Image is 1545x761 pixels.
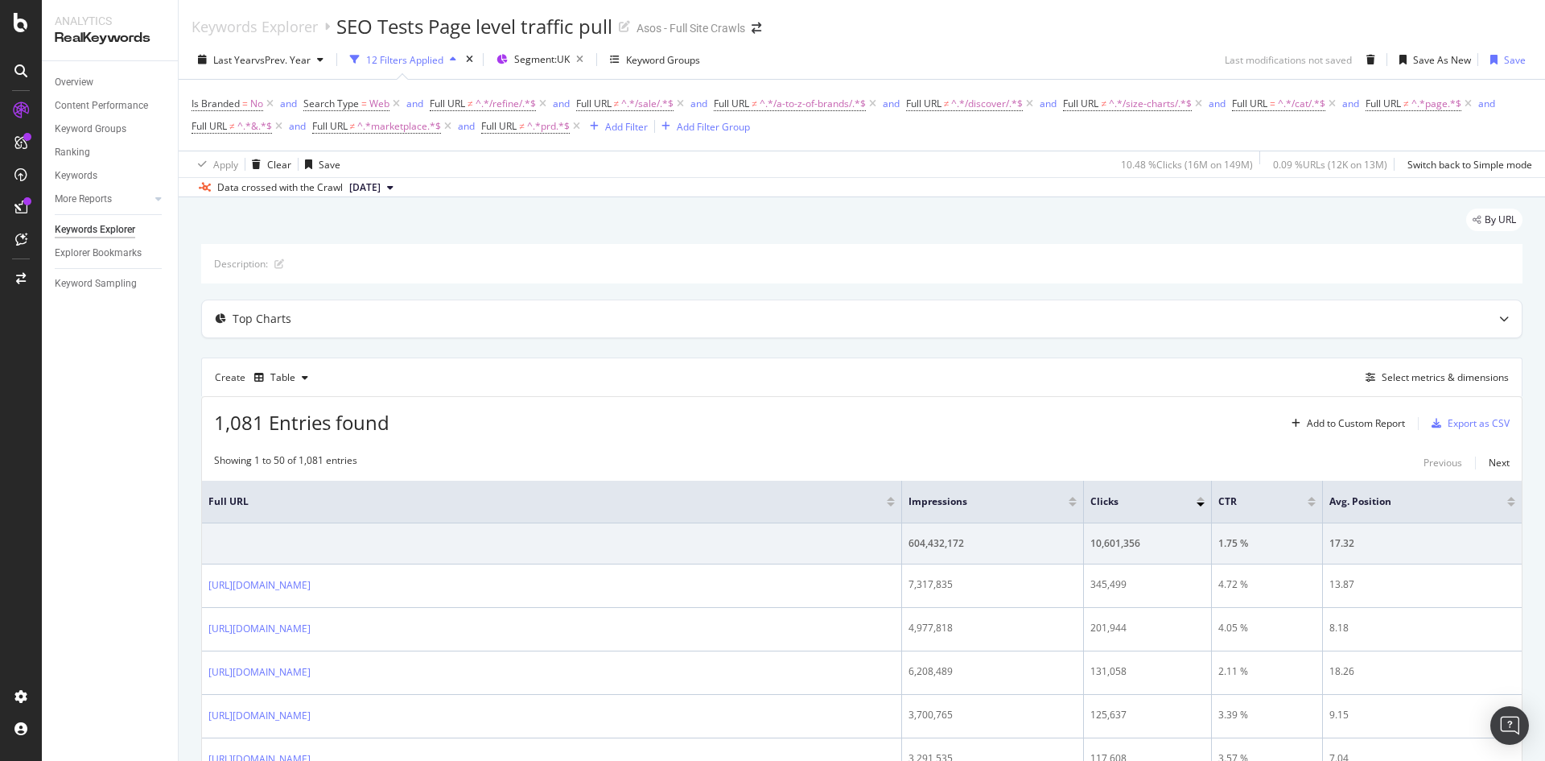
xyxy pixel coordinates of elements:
div: 4.72 % [1218,577,1316,592]
a: Overview [55,74,167,91]
div: 8.18 [1329,621,1515,635]
span: ^.*/size-charts/.*$ [1109,93,1192,115]
button: Select metrics & dimensions [1359,368,1509,387]
div: 6,208,489 [908,664,1077,679]
div: and [1478,97,1495,110]
button: Next [1489,453,1510,473]
span: Full URL [430,97,465,110]
div: 201,944 [1090,621,1205,635]
div: SEO Tests Page level traffic pull [336,13,612,40]
div: Select metrics & dimensions [1382,370,1509,384]
button: Keyword Groups [604,47,707,72]
div: Apply [213,158,238,172]
div: RealKeywords [55,29,165,48]
div: and [553,97,570,110]
button: Add to Custom Report [1285,411,1405,436]
a: Keywords Explorer [192,18,318,35]
span: Full URL [576,97,612,110]
div: and [690,97,707,110]
span: Segment: UK [514,52,570,66]
button: Previous [1423,453,1462,473]
div: Keyword Groups [55,121,126,138]
div: 1.75 % [1218,536,1316,551]
div: 13.87 [1329,577,1515,592]
div: 9.15 [1329,708,1515,722]
div: 2.11 % [1218,664,1316,679]
span: By URL [1485,215,1516,225]
div: 7,317,835 [908,577,1077,592]
button: Apply [192,151,238,177]
span: = [242,97,248,110]
span: ≠ [1101,97,1106,110]
a: [URL][DOMAIN_NAME] [208,621,311,637]
button: and [1209,96,1226,111]
a: Keywords [55,168,167,184]
div: Save [319,158,340,172]
button: Add Filter [583,117,648,136]
a: [URL][DOMAIN_NAME] [208,664,311,680]
div: Add to Custom Report [1307,419,1405,428]
div: Open Intercom Messenger [1490,706,1529,745]
span: ^.*marketplace.*$ [357,115,441,138]
span: ^.*/discover/.*$ [951,93,1023,115]
button: and [1040,96,1057,111]
div: Add Filter [605,120,648,134]
span: ^.*/a-to-z-of-brands/.*$ [760,93,866,115]
div: Add Filter Group [677,120,750,134]
div: 4,977,818 [908,621,1077,635]
div: and [1209,97,1226,110]
span: Full URL [481,119,517,133]
span: ≠ [944,97,950,110]
span: Is Branded [192,97,240,110]
div: and [289,119,306,133]
button: Switch back to Simple mode [1401,151,1532,177]
div: times [463,52,476,68]
div: Top Charts [233,311,291,327]
div: 131,058 [1090,664,1205,679]
span: ≠ [614,97,620,110]
div: Export as CSV [1448,416,1510,430]
div: Explorer Bookmarks [55,245,142,262]
div: arrow-right-arrow-left [752,23,761,34]
span: Full URL [906,97,941,110]
span: Impressions [908,494,1044,509]
a: Keyword Sampling [55,275,167,292]
div: Content Performance [55,97,148,114]
div: 3,700,765 [908,708,1077,722]
div: Last modifications not saved [1225,53,1352,67]
button: and [690,96,707,111]
span: Search Type [303,97,359,110]
span: ^.*/sale/.*$ [621,93,674,115]
div: Next [1489,456,1510,469]
div: Keyword Groups [626,53,700,67]
button: [DATE] [343,178,400,197]
span: ^.*/refine/.*$ [476,93,536,115]
span: = [361,97,367,110]
span: ≠ [519,119,525,133]
div: Table [270,373,295,383]
div: More Reports [55,191,112,208]
div: legacy label [1466,209,1522,231]
div: Keywords [55,168,97,184]
button: Segment:UK [490,47,590,72]
button: and [883,96,900,111]
div: 4.05 % [1218,621,1316,635]
span: ≠ [350,119,356,133]
div: 10,601,356 [1090,536,1205,551]
div: and [883,97,900,110]
span: Full URL [714,97,749,110]
div: 12 Filters Applied [366,53,443,67]
button: and [1478,96,1495,111]
div: Asos - Full Site Crawls [637,20,745,36]
button: Export as CSV [1425,411,1510,436]
div: Clear [267,158,291,172]
button: Save [299,151,340,177]
button: Table [248,365,315,391]
a: [URL][DOMAIN_NAME] [208,708,311,724]
div: Overview [55,74,93,91]
a: Keyword Groups [55,121,167,138]
div: Analytics [55,13,165,29]
button: 12 Filters Applied [344,47,463,72]
span: Full URL [192,119,227,133]
span: Full URL [1232,97,1267,110]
